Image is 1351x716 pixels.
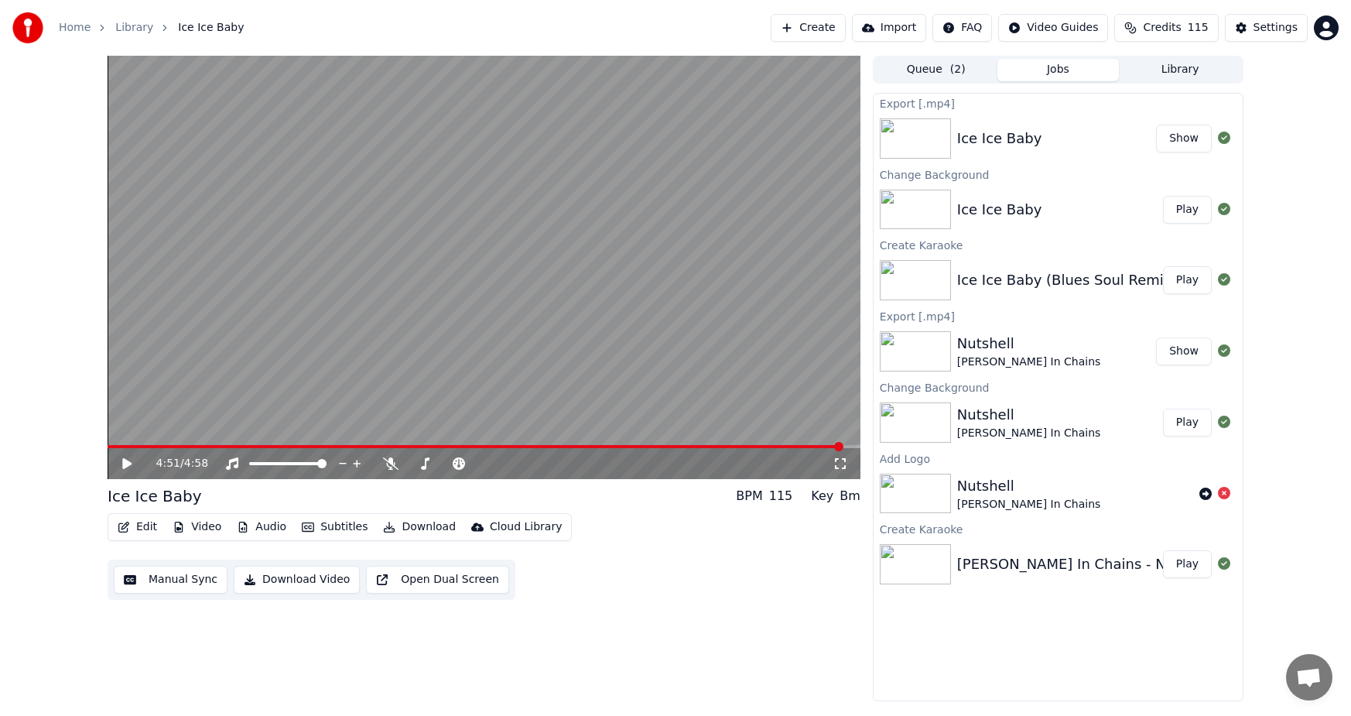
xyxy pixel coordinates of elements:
button: Play [1163,196,1212,224]
div: / [156,456,193,471]
div: Ice Ice Baby [957,199,1041,221]
button: Settings [1225,14,1308,42]
button: Import [852,14,926,42]
div: Create Karaoke [874,235,1243,254]
button: Download [377,516,462,538]
div: Create Karaoke [874,519,1243,538]
button: Library [1119,59,1241,81]
button: Audio [231,516,292,538]
span: 4:51 [156,456,180,471]
span: 115 [1188,20,1209,36]
div: [PERSON_NAME] In Chains [957,355,1100,370]
button: Play [1163,266,1212,294]
button: Credits115 [1114,14,1218,42]
div: Nutshell [957,404,1100,426]
button: Download Video [234,566,360,594]
div: [PERSON_NAME] In Chains [957,426,1100,441]
a: Library [115,20,153,36]
div: Add Logo [874,449,1243,468]
span: ( 2 ) [950,62,966,77]
button: Subtitles [296,516,374,538]
div: Ice Ice Baby [957,128,1041,149]
button: Create [771,14,846,42]
nav: breadcrumb [59,20,244,36]
div: Bm [840,487,860,505]
div: BPM [736,487,762,505]
button: Video [166,516,227,538]
button: Open Dual Screen [366,566,509,594]
img: youka [12,12,43,43]
button: Edit [111,516,163,538]
div: 115 [769,487,793,505]
button: Play [1163,550,1212,578]
button: Show [1156,125,1212,152]
div: Ice Ice Baby (Blues Soul Remix) [957,269,1178,291]
div: Settings [1254,20,1298,36]
button: Queue [875,59,997,81]
button: Jobs [997,59,1120,81]
div: Nutshell [957,475,1100,497]
div: [PERSON_NAME] In Chains [957,497,1100,512]
span: Ice Ice Baby [178,20,244,36]
div: Export [.mp4] [874,94,1243,112]
div: Key [811,487,833,505]
button: FAQ [932,14,992,42]
div: Nutshell [957,333,1100,355]
button: Play [1163,409,1212,437]
button: Video Guides [998,14,1108,42]
div: Change Background [874,165,1243,183]
button: Show [1156,337,1212,365]
div: Open chat [1286,654,1332,701]
span: Credits [1143,20,1181,36]
div: Export [.mp4] [874,307,1243,325]
div: Cloud Library [490,519,562,535]
div: Ice Ice Baby [108,485,202,507]
span: 4:58 [184,456,208,471]
button: Manual Sync [114,566,227,594]
a: Home [59,20,91,36]
div: Change Background [874,378,1243,396]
